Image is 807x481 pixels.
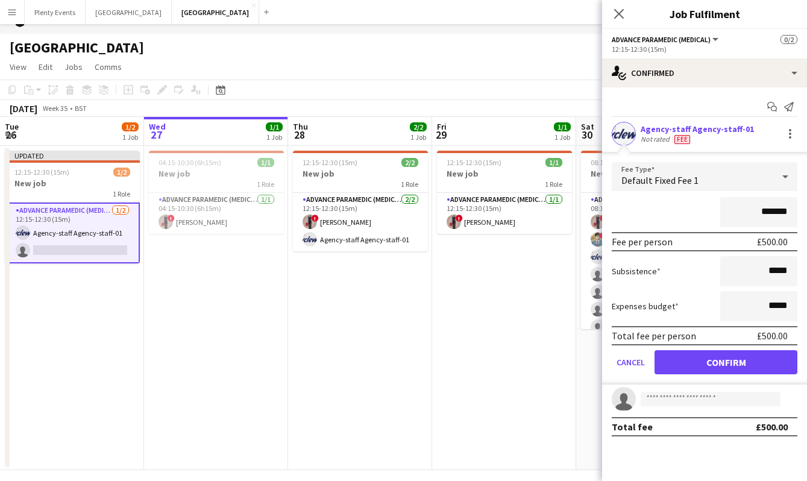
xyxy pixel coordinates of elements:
[95,61,122,72] span: Comms
[437,151,572,234] app-job-card: 12:15-12:30 (15m)1/1New job1 RoleAdvance Paramedic (Medical)1/112:15-12:30 (15m)![PERSON_NAME]
[39,61,52,72] span: Edit
[612,421,653,433] div: Total fee
[410,133,426,142] div: 1 Job
[293,168,428,179] h3: New job
[266,122,283,131] span: 1/1
[545,158,562,167] span: 1/1
[291,128,308,142] span: 28
[303,158,357,167] span: 12:15-12:30 (15m)
[602,6,807,22] h3: Job Fulfilment
[5,203,140,263] app-card-role: Advance Paramedic (Medical)1/212:15-12:30 (15m)Agency-staff Agency-staff-01
[122,133,138,142] div: 1 Job
[113,189,130,198] span: 1 Role
[612,266,661,277] label: Subsistence
[75,104,87,113] div: BST
[5,178,140,189] h3: New job
[581,193,716,479] app-card-role: Advance Paramedic (Medical)3/1508:15-12:30 (4h15m)![PERSON_NAME]![PERSON_NAME]Agency-staff Agency...
[5,59,31,75] a: View
[90,59,127,75] a: Comms
[5,151,140,263] app-job-card: Updated12:15-12:30 (15m)1/2New job1 RoleAdvance Paramedic (Medical)1/212:15-12:30 (15m)Agency-sta...
[172,1,259,24] button: [GEOGRAPHIC_DATA]
[756,421,788,433] div: £500.00
[40,104,70,113] span: Week 35
[612,330,696,342] div: Total fee per person
[10,102,37,115] div: [DATE]
[14,168,69,177] span: 12:15-12:30 (15m)
[257,158,274,167] span: 1/1
[437,193,572,234] app-card-role: Advance Paramedic (Medical)1/112:15-12:30 (15m)![PERSON_NAME]
[757,236,788,248] div: £500.00
[149,168,284,179] h3: New job
[10,39,144,57] h1: [GEOGRAPHIC_DATA]
[168,215,175,222] span: !
[149,121,166,132] span: Wed
[554,122,571,131] span: 1/1
[554,133,570,142] div: 1 Job
[437,168,572,179] h3: New job
[612,350,650,374] button: Cancel
[293,193,428,251] app-card-role: Advance Paramedic (Medical)2/212:15-12:30 (15m)![PERSON_NAME]Agency-staff Agency-staff-01
[312,215,319,222] span: !
[401,180,418,189] span: 1 Role
[780,35,797,44] span: 0/2
[545,180,562,189] span: 1 Role
[34,59,57,75] a: Edit
[64,61,83,72] span: Jobs
[579,128,594,142] span: 30
[122,122,139,131] span: 1/2
[149,151,284,234] app-job-card: 04:15-10:30 (6h15m)1/1New job1 RoleAdvance Paramedic (Medical)1/104:15-10:30 (6h15m)![PERSON_NAME]
[410,122,427,131] span: 2/2
[25,1,86,24] button: Plenty Events
[159,158,221,167] span: 04:15-10:30 (6h15m)
[401,158,418,167] span: 2/2
[641,134,672,144] div: Not rated
[10,61,27,72] span: View
[149,193,284,234] app-card-role: Advance Paramedic (Medical)1/104:15-10:30 (6h15m)![PERSON_NAME]
[5,121,19,132] span: Tue
[293,151,428,251] app-job-card: 12:15-12:30 (15m)2/2New job1 RoleAdvance Paramedic (Medical)2/212:15-12:30 (15m)![PERSON_NAME]Age...
[581,151,716,329] app-job-card: 08:15-12:30 (4h15m)3/15New job1 RoleAdvance Paramedic (Medical)3/1508:15-12:30 (4h15m)![PERSON_NA...
[113,168,130,177] span: 1/2
[581,168,716,179] h3: New job
[147,128,166,142] span: 27
[257,180,274,189] span: 1 Role
[655,350,797,374] button: Confirm
[621,174,699,186] span: Default Fixed Fee 1
[612,236,673,248] div: Fee per person
[266,133,282,142] div: 1 Job
[86,1,172,24] button: [GEOGRAPHIC_DATA]
[602,58,807,87] div: Confirmed
[672,134,692,144] div: Crew has different fees then in role
[612,35,711,44] span: Advance Paramedic (Medical)
[612,45,797,54] div: 12:15-12:30 (15m)
[641,124,754,134] div: Agency-staff Agency-staff-01
[581,121,594,132] span: Sat
[757,330,788,342] div: £500.00
[60,59,87,75] a: Jobs
[435,128,447,142] span: 29
[674,135,690,144] span: Fee
[447,158,501,167] span: 12:15-12:30 (15m)
[3,128,19,142] span: 26
[591,158,653,167] span: 08:15-12:30 (4h15m)
[456,215,463,222] span: !
[5,151,140,160] div: Updated
[600,215,607,222] span: !
[600,232,607,239] span: !
[612,35,720,44] button: Advance Paramedic (Medical)
[293,121,308,132] span: Thu
[612,301,679,312] label: Expenses budget
[437,121,447,132] span: Fri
